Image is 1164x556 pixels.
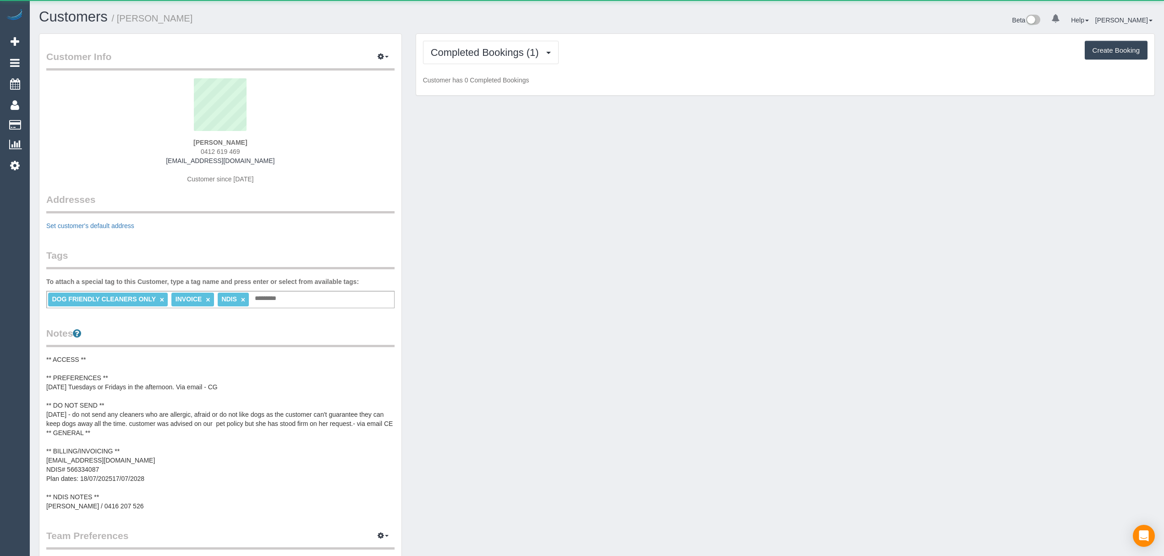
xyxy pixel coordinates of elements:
[1025,15,1040,27] img: New interface
[1085,41,1148,60] button: Create Booking
[39,9,108,25] a: Customers
[193,139,247,146] strong: [PERSON_NAME]
[46,277,359,286] label: To attach a special tag to this Customer, type a tag name and press enter or select from availabl...
[431,47,544,58] span: Completed Bookings (1)
[46,249,395,269] legend: Tags
[423,41,559,64] button: Completed Bookings (1)
[241,296,245,304] a: ×
[5,9,24,22] img: Automaid Logo
[1095,16,1153,24] a: [PERSON_NAME]
[1071,16,1089,24] a: Help
[46,222,134,229] a: Set customer's default address
[187,175,253,183] span: Customer since [DATE]
[221,295,236,303] span: NDIS
[166,157,275,164] a: [EMAIL_ADDRESS][DOMAIN_NAME]
[46,355,395,511] pre: ** ACCESS ** ** PREFERENCES ** [DATE] Tuesdays or Fridays in the afternoon. Via email - CG ** DO ...
[52,295,155,303] span: DOG FRIENDLY CLEANERS ONLY
[46,327,395,347] legend: Notes
[176,295,202,303] span: INVOICE
[201,148,240,155] span: 0412 619 469
[46,529,395,550] legend: Team Preferences
[1012,16,1041,24] a: Beta
[206,296,210,304] a: ×
[112,13,193,23] small: / [PERSON_NAME]
[423,76,1148,85] p: Customer has 0 Completed Bookings
[1133,525,1155,547] div: Open Intercom Messenger
[46,50,395,71] legend: Customer Info
[160,296,164,304] a: ×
